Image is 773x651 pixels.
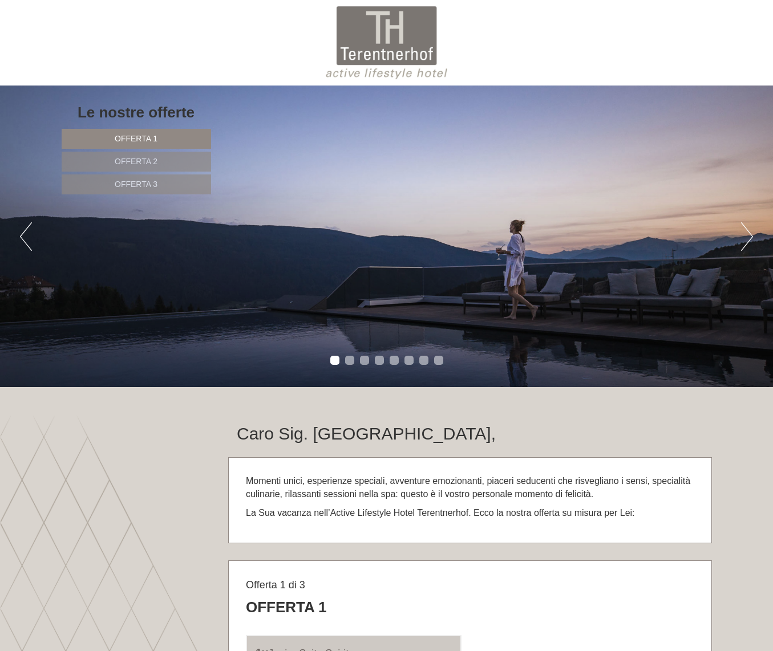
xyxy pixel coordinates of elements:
p: La Sua vacanza nell’Active Lifestyle Hotel Terentnerhof. Ecco la nostra offerta su misura per Lei: [246,507,694,520]
span: Offerta 2 [115,157,157,166]
button: Next [741,222,753,251]
span: Offerta 3 [115,180,157,189]
div: Le nostre offerte [62,102,211,123]
div: Offerta 1 [246,597,327,618]
p: Momenti unici, esperienze speciali, avventure emozionanti, piaceri seducenti che risvegliano i se... [246,475,694,501]
h1: Caro Sig. [GEOGRAPHIC_DATA], [237,424,496,443]
span: Offerta 1 [115,134,157,143]
span: Offerta 1 di 3 [246,579,305,591]
button: Previous [20,222,32,251]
